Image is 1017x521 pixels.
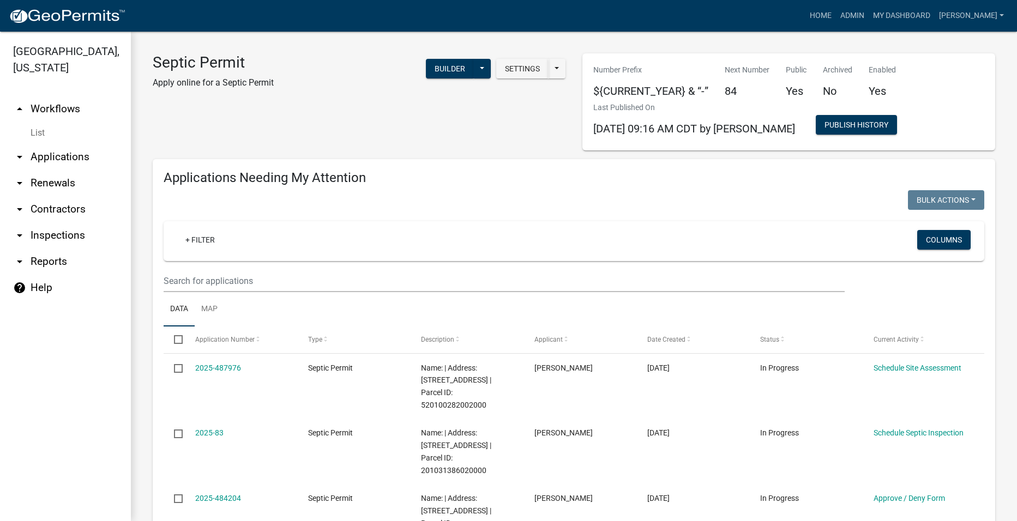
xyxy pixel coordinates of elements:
[411,326,523,353] datatable-header-cell: Description
[869,5,935,26] a: My Dashboard
[647,494,670,502] span: 09/26/2025
[637,326,750,353] datatable-header-cell: Date Created
[184,326,297,353] datatable-header-cell: Application Number
[298,326,411,353] datatable-header-cell: Type
[13,150,26,163] i: arrow_drop_down
[164,170,984,186] h4: Applications Needing My Attention
[177,230,224,250] a: + Filter
[13,102,26,116] i: arrow_drop_up
[647,364,670,372] span: 10/04/2025
[823,64,852,76] p: Archived
[308,494,353,502] span: Septic Permit
[647,428,670,437] span: 09/29/2025
[823,84,852,98] h5: No
[195,364,241,372] a: 2025-487976
[13,203,26,216] i: arrow_drop_down
[836,5,869,26] a: Admin
[308,336,322,343] span: Type
[153,76,274,89] p: Apply online for a Septic Permit
[760,364,799,372] span: In Progress
[308,428,353,437] span: Septic Permit
[725,84,769,98] h5: 84
[524,326,637,353] datatable-header-cell: Applicant
[869,64,896,76] p: Enabled
[426,59,474,78] button: Builder
[421,428,491,474] span: Name: | Address: 1285 US HWY 169 | Parcel ID: 201031386020000
[869,84,896,98] h5: Yes
[874,336,919,343] span: Current Activity
[908,190,984,210] button: Bulk Actions
[593,64,708,76] p: Number Prefix
[593,102,795,113] p: Last Published On
[534,428,593,437] span: Travis Bud Witt
[164,270,845,292] input: Search for applications
[153,53,274,72] h3: Septic Permit
[750,326,863,353] datatable-header-cell: Status
[725,64,769,76] p: Next Number
[195,336,255,343] span: Application Number
[421,336,454,343] span: Description
[13,229,26,242] i: arrow_drop_down
[308,364,353,372] span: Septic Permit
[874,494,945,502] a: Approve / Deny Form
[13,255,26,268] i: arrow_drop_down
[874,364,961,372] a: Schedule Site Assessment
[816,115,897,135] button: Publish History
[13,177,26,190] i: arrow_drop_down
[760,336,779,343] span: Status
[13,281,26,294] i: help
[647,336,685,343] span: Date Created
[874,428,964,437] a: Schedule Septic Inspection
[195,292,224,327] a: Map
[195,494,241,502] a: 2025-484204
[421,364,491,409] span: Name: | Address: 2271 RUSTIC AVE | Parcel ID: 520100282002000
[760,494,799,502] span: In Progress
[917,230,971,250] button: Columns
[593,122,795,135] span: [DATE] 09:16 AM CDT by [PERSON_NAME]
[593,84,708,98] h5: ${CURRENT_YEAR} & “-”
[496,59,549,78] button: Settings
[534,364,593,372] span: Dusty Jordan
[816,122,897,130] wm-modal-confirm: Workflow Publish History
[786,84,807,98] h5: Yes
[760,428,799,437] span: In Progress
[534,494,593,502] span: Tray W Thomas
[534,336,563,343] span: Applicant
[195,428,224,437] a: 2025-83
[164,292,195,327] a: Data
[164,326,184,353] datatable-header-cell: Select
[863,326,976,353] datatable-header-cell: Current Activity
[935,5,1008,26] a: [PERSON_NAME]
[805,5,836,26] a: Home
[786,64,807,76] p: Public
